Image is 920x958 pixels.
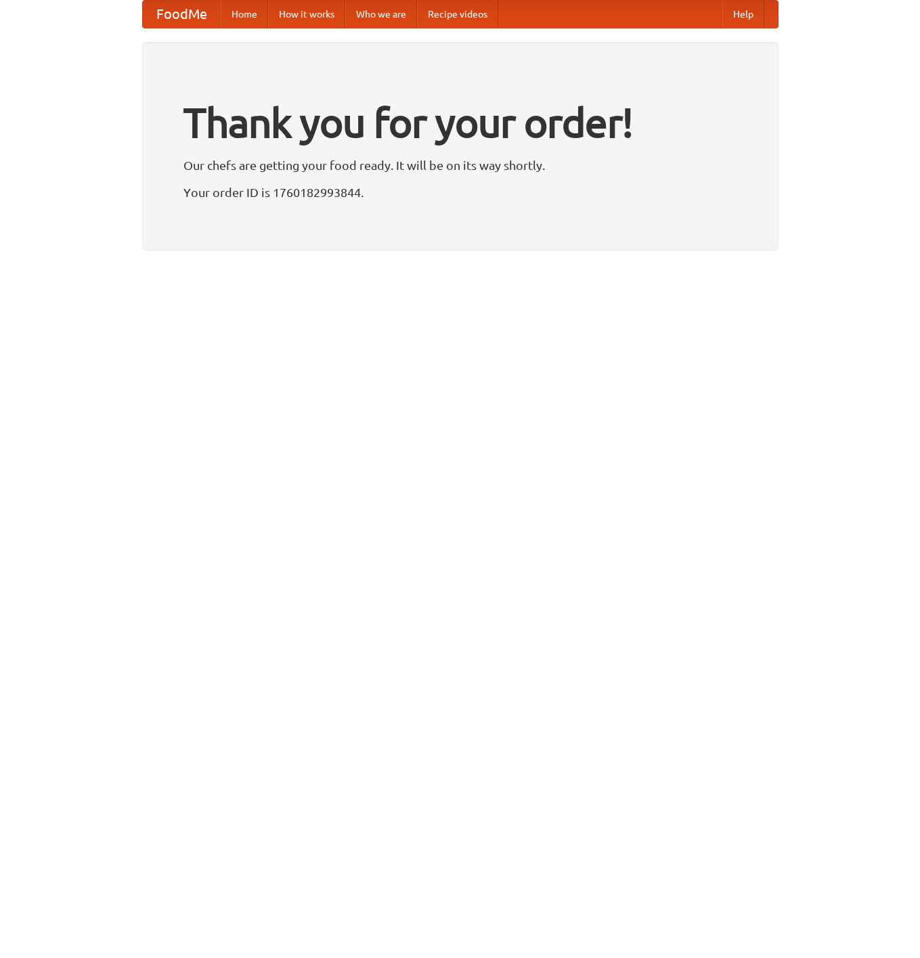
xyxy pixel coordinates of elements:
a: Who we are [345,1,417,28]
h1: Thank you for your order! [183,90,737,155]
a: Home [221,1,268,28]
a: Recipe videos [417,1,498,28]
a: How it works [268,1,345,28]
a: Help [722,1,764,28]
p: Your order ID is 1760182993844. [183,182,737,202]
a: FoodMe [143,1,221,28]
p: Our chefs are getting your food ready. It will be on its way shortly. [183,155,737,175]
